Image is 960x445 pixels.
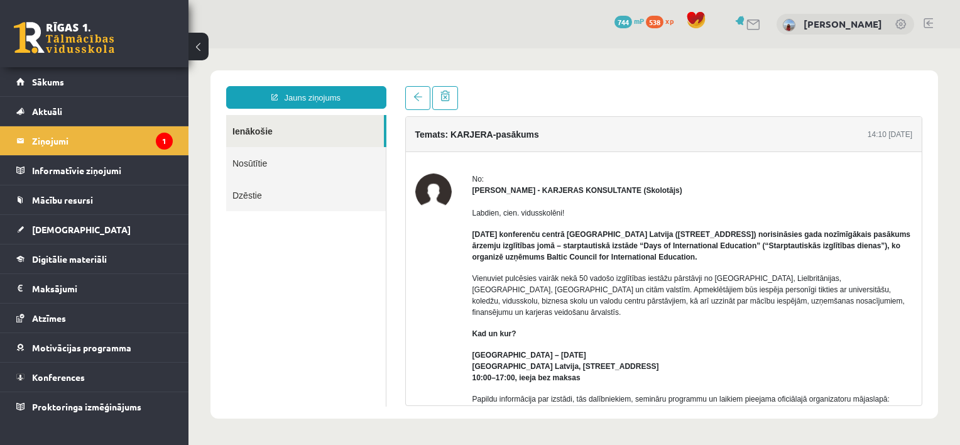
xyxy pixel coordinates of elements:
[16,244,173,273] a: Digitālie materiāli
[284,182,722,213] strong: [DATE] konferenču centrā [GEOGRAPHIC_DATA] Latvija ([STREET_ADDRESS]) norisināsies gada nozīmīgāk...
[665,16,674,26] span: xp
[284,281,328,290] strong: Kad un kur?
[783,19,795,31] img: Beatrise Staņa
[16,126,173,155] a: Ziņojumi1
[16,274,173,303] a: Maksājumi
[16,67,173,96] a: Sākums
[227,81,351,91] h4: Temats: KARJERA-pasākums
[32,106,62,117] span: Aktuāli
[646,16,663,28] span: 538
[16,392,173,421] a: Proktoringa izmēģinājums
[16,156,173,185] a: Informatīvie ziņojumi
[284,302,471,334] strong: [GEOGRAPHIC_DATA] – [DATE] [GEOGRAPHIC_DATA] Latvija, [STREET_ADDRESS] 10:00–17:00, ieeja bez maksas
[156,133,173,150] i: 1
[32,224,131,235] span: [DEMOGRAPHIC_DATA]
[16,185,173,214] a: Mācību resursi
[38,38,198,60] a: Jauns ziņojums
[284,125,724,136] div: No:
[32,126,173,155] legend: Ziņojumi
[16,333,173,362] a: Motivācijas programma
[16,97,173,126] a: Aktuāli
[32,76,64,87] span: Sākums
[646,16,680,26] a: 538 xp
[38,99,197,131] a: Nosūtītie
[32,371,85,383] span: Konferences
[284,159,724,170] p: Labdien, cien. vidusskolēni!
[14,22,114,53] a: Rīgas 1. Tālmācības vidusskola
[634,16,644,26] span: mP
[32,342,131,353] span: Motivācijas programma
[284,138,494,146] strong: [PERSON_NAME] - KARJERAS KONSULTANTE (Skolotājs)
[804,18,882,30] a: [PERSON_NAME]
[16,363,173,392] a: Konferences
[16,215,173,244] a: [DEMOGRAPHIC_DATA]
[32,194,93,206] span: Mācību resursi
[227,125,263,162] img: Karīna Saveļjeva - KARJERAS KONSULTANTE
[679,80,724,92] div: 14:10 [DATE]
[32,312,66,324] span: Atzīmes
[32,253,107,265] span: Digitālie materiāli
[32,401,141,412] span: Proktoringa izmēģinājums
[614,16,644,26] a: 744 mP
[38,131,197,163] a: Dzēstie
[32,274,173,303] legend: Maksājumi
[284,345,724,368] p: Papildu informācija par izstādi, tās dalībniekiem, semināru programmu un laikiem pieejama oficiāl...
[284,224,724,270] p: Vienuviet pulcēsies vairāk nekā 50 vadošo izglītības iestāžu pārstāvji no [GEOGRAPHIC_DATA], Liel...
[32,156,173,185] legend: Informatīvie ziņojumi
[38,67,195,99] a: Ienākošie
[16,304,173,332] a: Atzīmes
[614,16,632,28] span: 744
